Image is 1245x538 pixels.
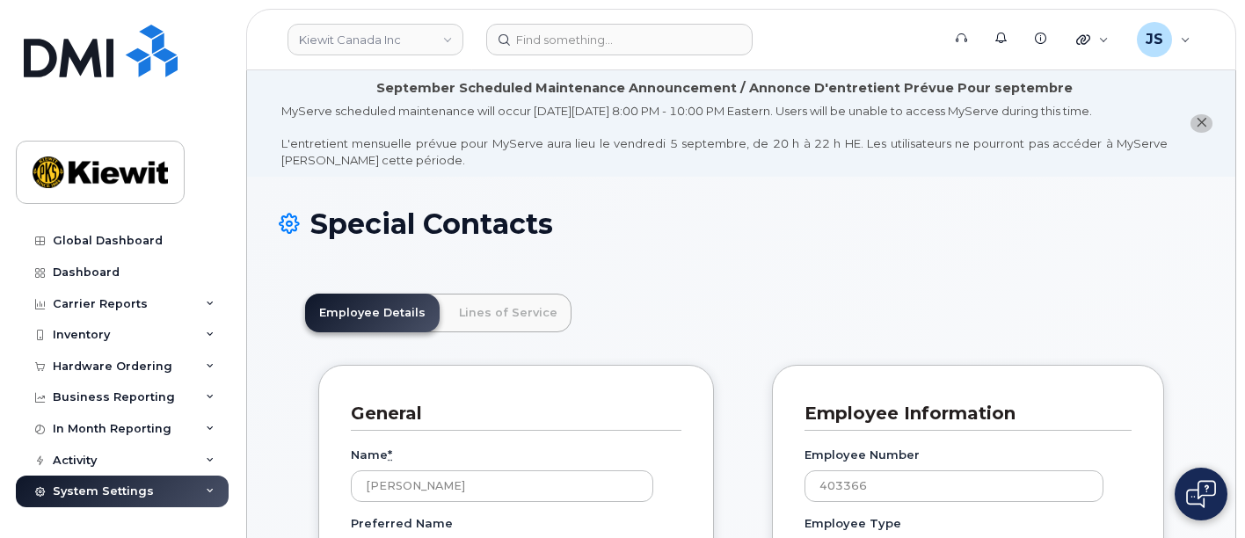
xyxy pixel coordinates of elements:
[805,447,920,463] label: Employee Number
[805,515,901,532] label: Employee Type
[1186,480,1216,508] img: Open chat
[351,515,453,532] label: Preferred Name
[351,447,392,463] label: Name
[281,103,1168,168] div: MyServe scheduled maintenance will occur [DATE][DATE] 8:00 PM - 10:00 PM Eastern. Users will be u...
[388,447,392,462] abbr: required
[351,402,668,425] h3: General
[805,402,1119,425] h3: Employee Information
[376,79,1073,98] div: September Scheduled Maintenance Announcement / Annonce D'entretient Prévue Pour septembre
[445,294,572,332] a: Lines of Service
[279,208,1204,239] h1: Special Contacts
[305,294,440,332] a: Employee Details
[1190,114,1212,133] button: close notification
